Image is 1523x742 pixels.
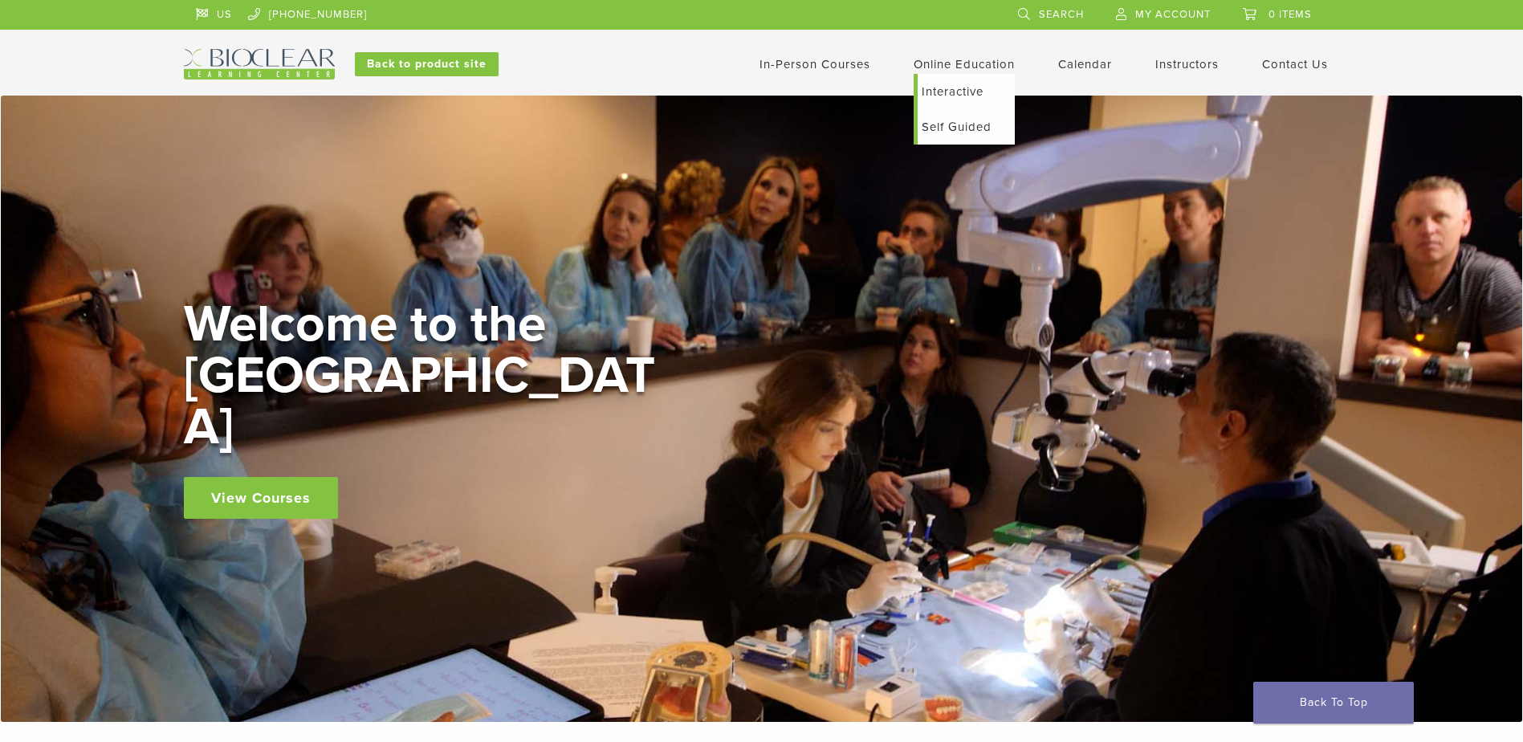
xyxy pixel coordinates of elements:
[914,57,1015,71] a: Online Education
[1058,57,1112,71] a: Calendar
[184,299,666,453] h2: Welcome to the [GEOGRAPHIC_DATA]
[1268,8,1312,21] span: 0 items
[1155,57,1219,71] a: Instructors
[1253,682,1414,724] a: Back To Top
[759,57,870,71] a: In-Person Courses
[1262,57,1328,71] a: Contact Us
[918,109,1015,145] a: Self Guided
[918,74,1015,109] a: Interactive
[1039,8,1084,21] span: Search
[355,52,499,76] a: Back to product site
[184,477,338,519] a: View Courses
[184,49,335,79] img: Bioclear
[1135,8,1211,21] span: My Account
